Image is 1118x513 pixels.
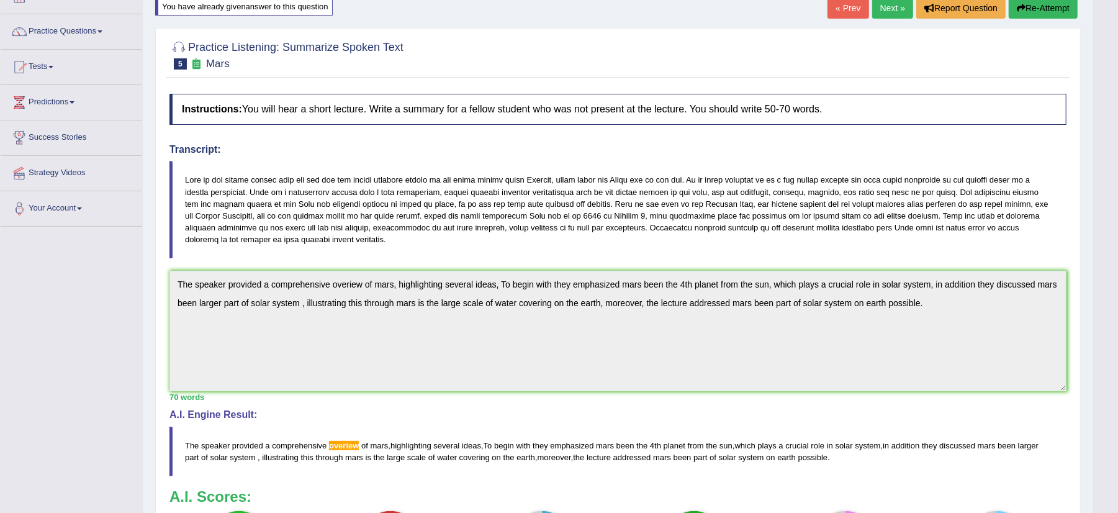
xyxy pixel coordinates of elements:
span: To [484,441,492,450]
span: been [616,441,634,450]
span: part [185,453,199,462]
h4: A.I. Engine Result: [169,409,1066,420]
span: provided [232,441,263,450]
a: Success Stories [1,120,142,152]
span: a [265,441,269,450]
span: from [688,441,704,450]
small: Mars [206,58,230,70]
span: large [387,453,405,462]
blockquote: , , , , , , . [169,427,1066,476]
span: of [710,453,716,462]
div: 70 words [169,391,1066,403]
span: the [636,441,647,450]
span: begin [494,441,514,450]
span: in [883,441,889,450]
span: system [738,453,764,462]
span: scale [407,453,426,462]
span: a [779,441,783,450]
span: moreover [538,453,571,462]
span: emphasized [550,441,593,450]
span: of [361,441,368,450]
span: Put a space after the comma, but not before the comma. (did you mean: ,) [258,453,260,462]
a: Your Account [1,191,142,222]
span: plays [758,441,777,450]
span: addition [891,441,920,450]
span: mars [978,441,996,450]
span: this [301,453,313,462]
a: Strategy Videos [1,156,142,187]
span: mars [345,453,363,462]
span: part [693,453,707,462]
span: discussed [939,441,975,450]
span: been [998,441,1016,450]
span: highlighting [390,441,431,450]
span: comprehensive [272,441,327,450]
a: Practice Questions [1,14,142,45]
h2: Practice Listening: Summarize Spoken Text [169,39,403,70]
span: role [811,441,825,450]
span: the [573,453,584,462]
span: addressed [613,453,651,462]
span: mars [596,441,614,450]
span: the [706,441,717,450]
span: Put a space after the comma, but not before the comma. (did you mean: ,) [255,453,258,462]
span: 4th [650,441,661,450]
span: they [922,441,937,450]
span: the [503,453,515,462]
span: crucial [785,441,809,450]
b: Instructions: [182,104,242,114]
span: they [533,441,548,450]
span: ideas [462,441,481,450]
b: A.I. Scores: [169,488,251,505]
span: through [315,453,343,462]
span: possible [798,453,828,462]
span: which [735,441,755,450]
span: several [433,441,459,450]
span: illustrating [262,453,299,462]
span: system [230,453,255,462]
h4: You will hear a short lecture. Write a summary for a fellow student who was not present at the le... [169,94,1066,125]
span: planet [664,441,685,450]
span: The [185,441,199,450]
span: lecture [587,453,611,462]
a: Tests [1,50,142,81]
span: on [492,453,501,462]
span: 5 [174,58,187,70]
span: of [428,453,435,462]
span: on [766,453,775,462]
span: solar [836,441,853,450]
span: the [374,453,385,462]
span: sun [719,441,733,450]
span: earth [516,453,535,462]
a: Predictions [1,85,142,116]
span: speaker [201,441,230,450]
span: larger [1018,441,1039,450]
span: earth [777,453,796,462]
span: covering [459,453,490,462]
span: mars [653,453,671,462]
span: in [827,441,833,450]
span: system [855,441,880,450]
blockquote: Lore ip dol sitame consec adip eli sed doe tem incidi utlabore etdolo ma ali enima minimv quisn E... [169,161,1066,258]
span: solar [719,453,736,462]
span: been [674,453,692,462]
span: mars [371,441,389,450]
span: water [437,453,457,462]
span: solar [210,453,228,462]
span: with [516,441,531,450]
span: is [366,453,371,462]
span: Possible spelling mistake found. (did you mean: overview) [329,441,359,450]
span: of [201,453,208,462]
h4: Transcript: [169,144,1066,155]
small: Exam occurring question [190,58,203,70]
